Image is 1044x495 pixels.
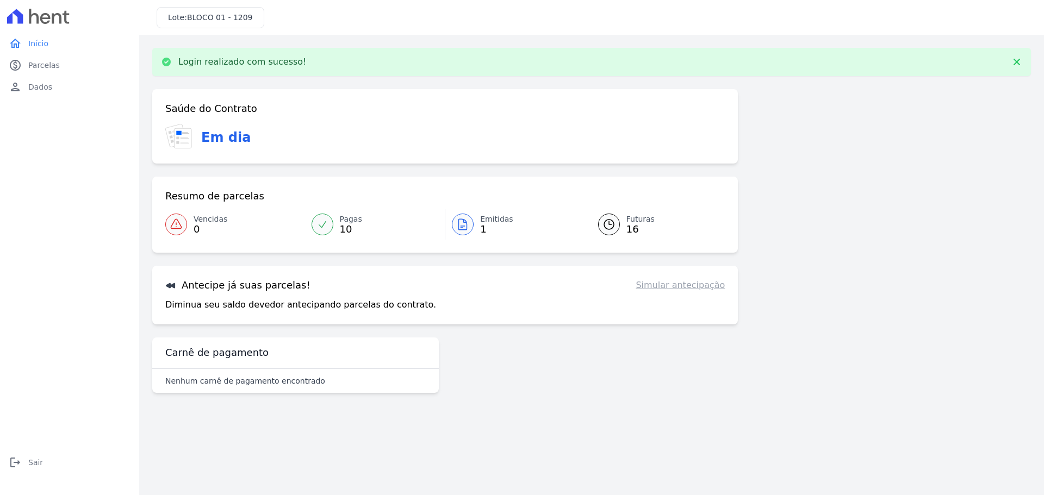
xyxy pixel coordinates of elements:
[165,375,325,386] p: Nenhum carnê de pagamento encontrado
[9,80,22,93] i: person
[9,59,22,72] i: paid
[626,225,655,234] span: 16
[4,33,135,54] a: homeInício
[165,209,305,240] a: Vencidas 0
[28,457,43,468] span: Sair
[165,190,264,203] h3: Resumo de parcelas
[340,225,362,234] span: 10
[305,209,445,240] a: Pagas 10
[165,346,269,359] h3: Carnê de pagamento
[165,298,436,311] p: Diminua seu saldo devedor antecipando parcelas do contrato.
[636,279,725,292] a: Simular antecipação
[28,82,52,92] span: Dados
[187,13,253,22] span: BLOCO 01 - 1209
[201,128,251,147] h3: Em dia
[28,60,60,71] span: Parcelas
[28,38,48,49] span: Início
[178,57,307,67] p: Login realizado com sucesso!
[4,54,135,76] a: paidParcelas
[194,225,227,234] span: 0
[168,12,253,23] h3: Lote:
[194,214,227,225] span: Vencidas
[480,225,513,234] span: 1
[626,214,655,225] span: Futuras
[9,456,22,469] i: logout
[165,102,257,115] h3: Saúde do Contrato
[445,209,585,240] a: Emitidas 1
[480,214,513,225] span: Emitidas
[340,214,362,225] span: Pagas
[4,76,135,98] a: personDados
[165,279,310,292] h3: Antecipe já suas parcelas!
[585,209,725,240] a: Futuras 16
[9,37,22,50] i: home
[4,452,135,473] a: logoutSair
